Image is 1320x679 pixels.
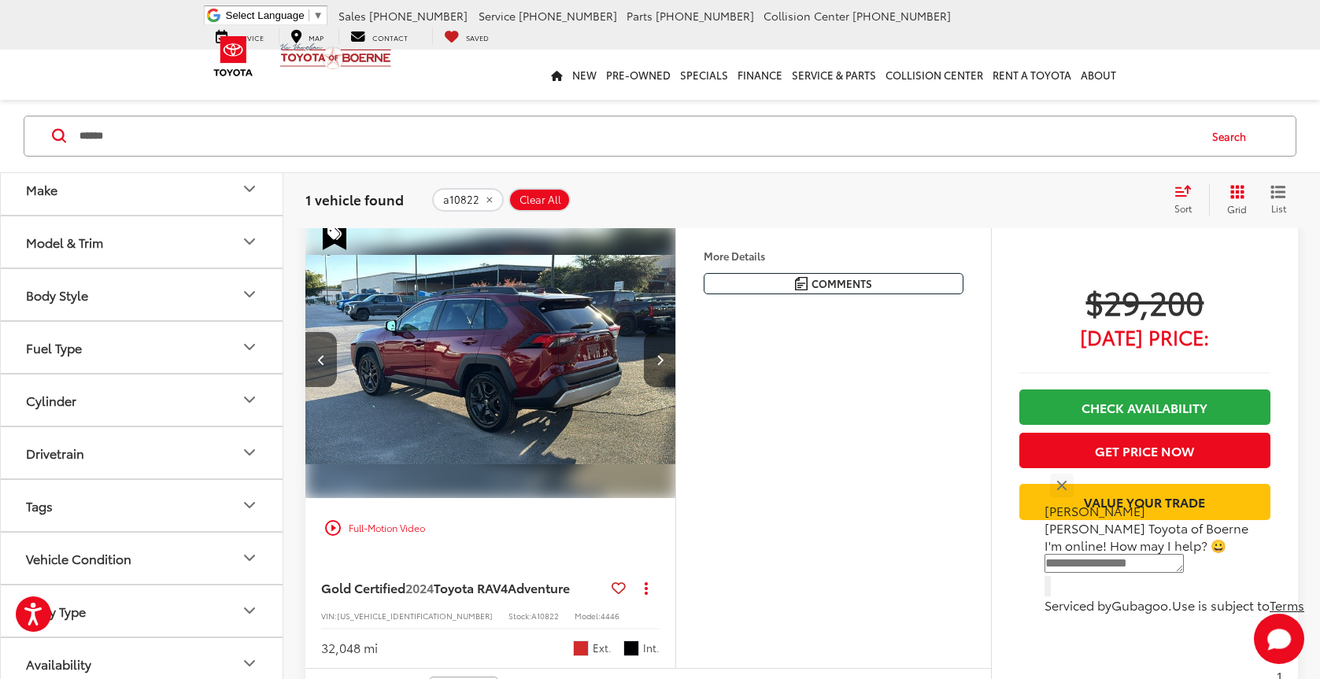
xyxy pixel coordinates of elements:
button: Clear All [508,188,571,212]
div: Vehicle Condition [26,551,131,566]
a: Finance [733,50,787,100]
div: Model & Trim [240,232,259,251]
button: CylinderCylinder [1,375,284,426]
span: ▼ [313,9,324,21]
span: Select Language [226,9,305,21]
a: Check Availability [1019,389,1270,425]
a: Service [204,28,275,44]
a: 2024 Toyota RAV4 Adventure2024 Toyota RAV4 Adventure2024 Toyota RAV4 Adventure2024 Toyota RAV4 Ad... [305,220,677,498]
img: Comments [795,277,808,290]
span: VIN: [321,610,337,622]
button: Next image [644,332,675,387]
span: Special [323,220,346,250]
span: a10822 [443,194,479,206]
div: Body Type [26,603,86,618]
h4: More Details [704,250,963,261]
span: Int. [643,640,660,655]
a: My Saved Vehicles [432,28,501,44]
span: [US_VEHICLE_IDENTIFICATION_NUMBER] [337,610,493,622]
button: Body StyleBody Style [1,269,284,320]
a: Rent a Toyota [988,50,1076,100]
div: Make [240,179,259,198]
button: Grid View [1209,184,1259,216]
button: Fuel TypeFuel Type [1,322,284,373]
a: Collision Center [881,50,988,100]
span: Grid [1227,202,1247,216]
span: A10822 [531,610,559,622]
span: Stock: [508,610,531,622]
span: Service [479,8,516,24]
button: Model & TrimModel & Trim [1,216,284,268]
div: Body Style [240,285,259,304]
button: Body TypeBody Type [1,585,284,637]
button: TagsTags [1,480,284,531]
span: Collision Center [764,8,849,24]
span: 4446 [601,610,619,622]
button: Toggle Chat Window [1254,614,1304,664]
div: 2024 Toyota RAV4 Adventure 2 [305,220,677,498]
div: Make [26,182,57,197]
button: Select sort value [1167,184,1209,216]
span: Sort [1174,201,1192,215]
div: Fuel Type [26,340,82,355]
span: dropdown dots [645,581,648,594]
div: Availability [240,654,259,673]
div: Fuel Type [240,338,259,356]
a: Pre-Owned [601,50,675,100]
a: New [568,50,601,100]
div: Vehicle Condition [240,548,259,567]
div: Drivetrain [240,443,259,462]
div: Tags [240,496,259,515]
a: Map [279,28,335,44]
span: [DATE] Price: [1019,329,1270,345]
a: Gold Certified2024Toyota RAV4Adventure [321,579,605,596]
button: Actions [632,574,660,601]
button: DrivetrainDrivetrain [1,427,284,478]
span: Saved [466,32,489,42]
a: Value Your Trade [1019,484,1270,519]
span: Ext. [593,640,612,655]
img: 2024 Toyota RAV4 Adventure [305,220,677,500]
span: [PHONE_NUMBER] [656,8,754,24]
a: Select Language​ [226,9,324,21]
span: Red [573,640,589,656]
span: Clear All [519,194,561,206]
button: List View [1259,184,1298,216]
div: Body Type [240,601,259,620]
input: Search by Make, Model, or Keyword [78,117,1197,155]
span: [PHONE_NUMBER] [852,8,951,24]
div: Body Style [26,287,88,302]
span: List [1270,201,1286,215]
button: Get Price Now [1019,433,1270,468]
button: Comments [704,273,963,294]
svg: Start Chat [1254,614,1304,664]
img: Vic Vaughan Toyota of Boerne [279,42,392,70]
span: Sales [338,8,366,24]
span: 1 vehicle found [305,190,404,208]
div: Tags [26,498,53,513]
img: Toyota [204,31,263,82]
span: [PHONE_NUMBER] [369,8,468,24]
button: Vehicle ConditionVehicle Condition [1,533,284,584]
a: Home [546,50,568,100]
div: 32,048 mi [321,639,378,657]
button: MakeMake [1,164,284,215]
span: Adventure [508,578,570,596]
a: Service & Parts: Opens in a new tab [787,50,881,100]
a: About [1076,50,1121,100]
span: Gold Certified [321,578,405,596]
div: Model & Trim [26,234,103,249]
a: Contact [338,28,420,44]
span: 2024 [405,578,434,596]
button: Search [1197,116,1269,156]
div: Drivetrain [26,445,84,460]
span: Parts [627,8,653,24]
button: remove a10822 [432,188,504,212]
span: $29,200 [1019,282,1270,321]
button: Previous image [305,332,337,387]
span: [PHONE_NUMBER] [519,8,617,24]
span: Black [623,640,639,656]
div: Cylinder [26,393,76,408]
